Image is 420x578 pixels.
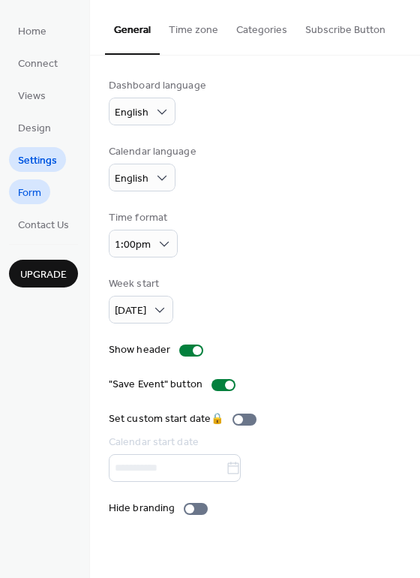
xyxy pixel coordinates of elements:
div: Week start [109,276,170,292]
span: Design [18,121,51,137]
div: "Save Event" button [109,377,202,393]
span: Settings [18,153,57,169]
span: [DATE] [115,301,146,321]
a: Design [9,115,60,140]
a: Form [9,179,50,204]
div: Show header [109,342,170,358]
div: Hide branding [109,501,175,516]
span: Home [18,24,46,40]
a: Views [9,83,55,107]
a: Connect [9,50,67,75]
a: Contact Us [9,212,78,236]
span: Form [18,185,41,201]
div: Dashboard language [109,78,206,94]
div: Time format [109,210,175,226]
span: Connect [18,56,58,72]
span: Upgrade [20,267,67,283]
span: English [115,103,148,123]
span: English [115,169,148,189]
div: Calendar language [109,144,196,160]
a: Settings [9,147,66,172]
span: 1:00pm [115,235,151,255]
span: Contact Us [18,218,69,233]
span: Views [18,89,46,104]
a: Home [9,18,55,43]
button: Upgrade [9,260,78,287]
